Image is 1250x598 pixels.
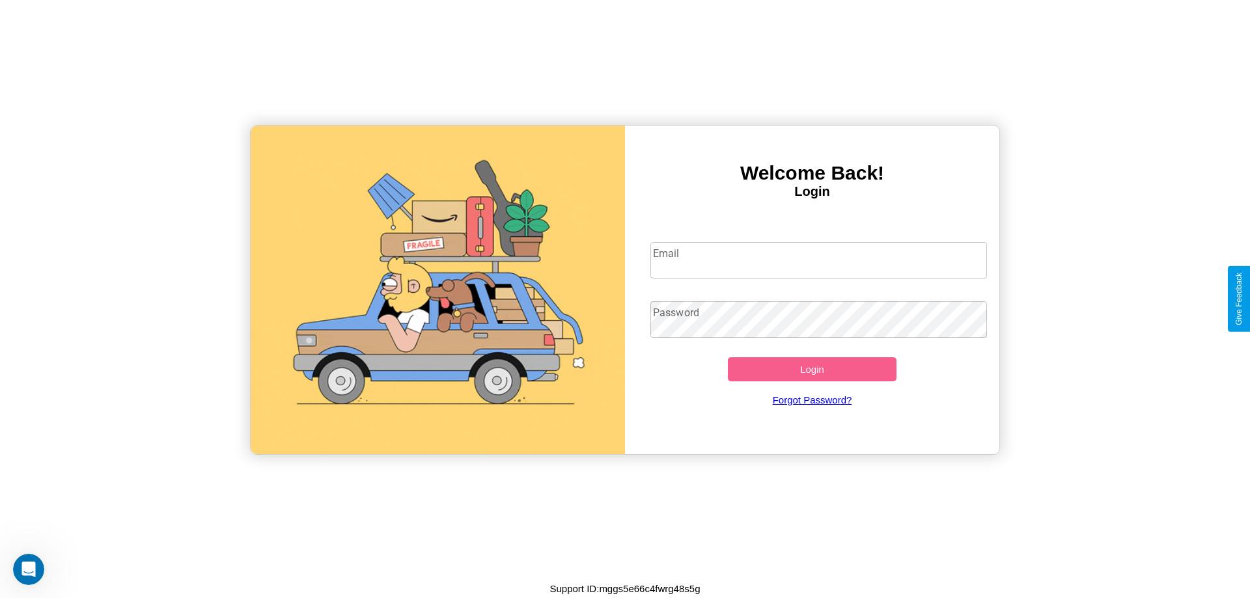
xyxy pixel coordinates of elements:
[644,381,981,418] a: Forgot Password?
[728,357,896,381] button: Login
[550,580,701,597] p: Support ID: mggs5e66c4fwrg48s5g
[251,126,625,454] img: gif
[625,162,999,184] h3: Welcome Back!
[1234,273,1243,325] div: Give Feedback
[13,554,44,585] iframe: Intercom live chat
[625,184,999,199] h4: Login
